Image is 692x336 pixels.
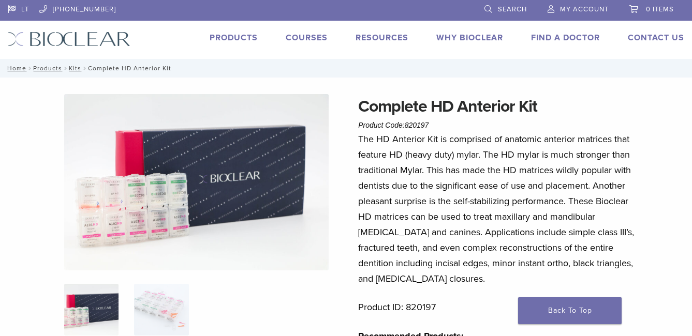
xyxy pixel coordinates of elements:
img: IMG_8088 (1) [64,94,329,270]
img: Complete HD Anterior Kit - Image 2 [134,284,188,335]
span: / [26,66,33,71]
a: Products [210,33,258,43]
span: / [62,66,69,71]
span: 0 items [646,5,674,13]
a: Contact Us [628,33,684,43]
p: The HD Anterior Kit is comprised of anatomic anterior matrices that feature HD (heavy duty) mylar... [358,131,640,286]
a: Products [33,65,62,72]
img: IMG_8088-1-324x324.jpg [64,284,119,335]
span: Search [498,5,527,13]
img: Bioclear [8,32,130,47]
a: Resources [356,33,408,43]
a: Home [4,65,26,72]
span: 820197 [405,121,429,129]
span: My Account [560,5,609,13]
a: Find A Doctor [531,33,600,43]
span: / [81,66,88,71]
span: Product Code: [358,121,429,129]
a: Why Bioclear [436,33,503,43]
p: Product ID: 820197 [358,299,640,315]
a: Courses [286,33,328,43]
h1: Complete HD Anterior Kit [358,94,640,119]
a: Back To Top [518,297,622,324]
a: Kits [69,65,81,72]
